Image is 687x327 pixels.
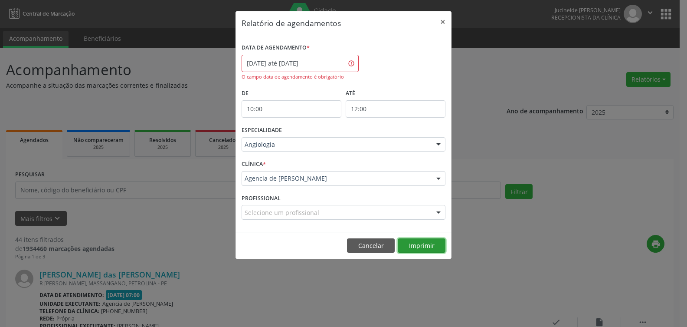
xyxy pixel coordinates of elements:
div: O campo data de agendamento é obrigatório [242,73,359,81]
input: Selecione uma data ou intervalo [242,55,359,72]
span: Agencia de [PERSON_NAME] [245,174,428,183]
h5: Relatório de agendamentos [242,17,341,29]
label: PROFISSIONAL [242,192,281,205]
button: Cancelar [347,238,395,253]
label: De [242,87,341,100]
button: Imprimir [398,238,445,253]
label: ATÉ [346,87,445,100]
input: Selecione o horário final [346,100,445,118]
span: Selecione um profissional [245,208,319,217]
span: Angiologia [245,140,428,149]
label: CLÍNICA [242,158,266,171]
button: Close [434,11,451,33]
label: DATA DE AGENDAMENTO [242,41,310,55]
label: ESPECIALIDADE [242,124,282,137]
input: Selecione o horário inicial [242,100,341,118]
